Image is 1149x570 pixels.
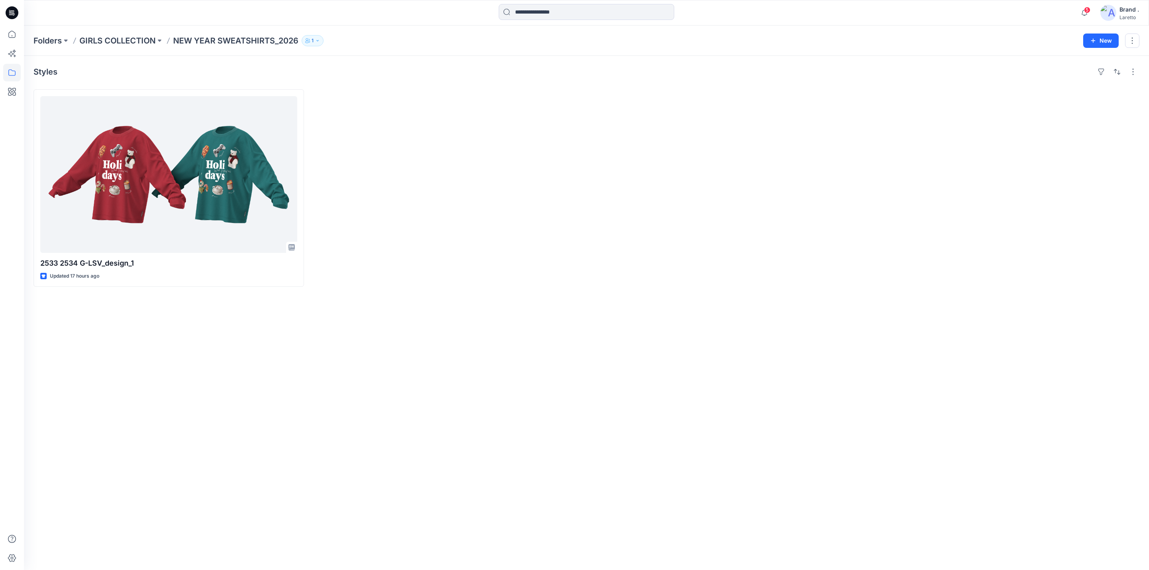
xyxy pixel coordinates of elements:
p: NEW YEAR SWEATSHIRTS_2026 [173,35,298,46]
img: avatar [1100,5,1116,21]
p: 2533 2534 G-LSV_design_1 [40,258,297,269]
button: 1 [302,35,324,46]
a: GIRLS COLLECTION [79,35,156,46]
a: 2533 2534 G-LSV_design_1 [40,96,297,253]
div: Laretto [1119,14,1139,20]
p: 1 [312,36,314,45]
button: New [1083,34,1119,48]
p: Updated 17 hours ago [50,272,99,280]
h4: Styles [34,67,57,77]
span: 5 [1084,7,1090,13]
a: Folders [34,35,62,46]
div: Brand . [1119,5,1139,14]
